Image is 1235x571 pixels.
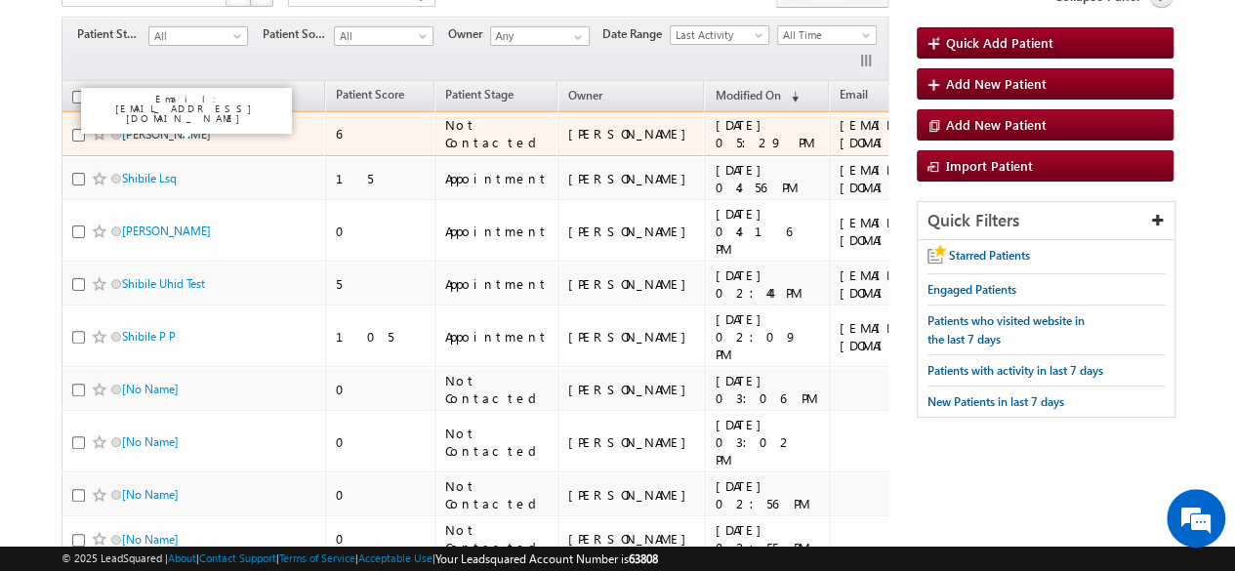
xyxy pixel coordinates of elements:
[568,125,696,143] div: [PERSON_NAME]
[445,275,549,293] div: Appointment
[320,10,367,57] div: Minimize live chat window
[629,551,658,566] span: 63808
[435,551,658,566] span: Your Leadsquared Account Number is
[671,26,763,44] span: Last Activity
[715,205,820,258] div: [DATE] 04:16 PM
[783,89,799,104] span: (sorted descending)
[72,91,85,103] input: Check all records
[568,530,696,548] div: [PERSON_NAME]
[336,486,426,504] div: 0
[336,275,426,293] div: 5
[715,521,820,556] div: [DATE] 02:55 PM
[148,26,248,46] a: All
[445,170,549,187] div: Appointment
[705,84,808,109] a: Modified On (sorted descending)
[445,116,549,151] div: Not Contacted
[122,276,205,291] a: Shibile Uhid Test
[715,372,820,407] div: [DATE] 03:06 PM
[122,434,179,449] a: [No Name]
[445,477,549,512] div: Not Contacted
[715,310,820,363] div: [DATE] 02:09 PM
[168,551,196,564] a: About
[840,319,992,354] div: [EMAIL_ADDRESS][DOMAIN_NAME]
[336,381,426,398] div: 0
[568,88,602,102] span: Owner
[448,25,490,43] span: Owner
[336,87,404,102] span: Patient Score
[946,34,1053,51] span: Quick Add Patient
[927,282,1016,297] span: Engaged Patients
[435,84,523,109] a: Patient Stage
[568,381,696,398] div: [PERSON_NAME]
[777,25,877,45] a: All Time
[122,532,179,547] a: [No Name]
[199,551,276,564] a: Contact Support
[946,157,1033,174] span: Import Patient
[568,328,696,346] div: [PERSON_NAME]
[89,94,284,123] p: Email: [EMAIL_ADDRESS][DOMAIN_NAME]
[358,551,432,564] a: Acceptable Use
[715,116,820,151] div: [DATE] 05:29 PM
[445,328,549,346] div: Appointment
[336,170,426,187] div: 15
[77,25,148,43] span: Patient Stage
[33,102,82,128] img: d_60004797649_company_0_60004797649
[445,425,549,460] div: Not Contacted
[949,248,1030,263] span: Starred Patients
[602,25,670,43] span: Date Range
[266,439,354,466] em: Start Chat
[715,88,780,102] span: Modified On
[946,75,1047,92] span: Add New Patient
[336,530,426,548] div: 0
[927,363,1103,378] span: Patients with activity in last 7 days
[62,550,658,568] span: © 2025 LeadSquared | | | | |
[568,486,696,504] div: [PERSON_NAME]
[778,26,871,44] span: All Time
[918,202,1174,240] div: Quick Filters
[568,223,696,240] div: [PERSON_NAME]
[715,416,820,469] div: [DATE] 03:02 PM
[568,433,696,451] div: [PERSON_NAME]
[840,266,992,302] div: [EMAIL_ADDRESS][DOMAIN_NAME]
[927,394,1064,409] span: New Patients in last 7 days
[568,275,696,293] div: [PERSON_NAME]
[445,223,549,240] div: Appointment
[715,266,820,302] div: [DATE] 02:44 PM
[840,214,992,249] div: [EMAIL_ADDRESS][DOMAIN_NAME]
[122,382,179,396] a: [No Name]
[715,477,820,512] div: [DATE] 02:56 PM
[122,127,211,142] a: [PERSON_NAME]
[563,27,588,47] a: Show All Items
[279,551,355,564] a: Terms of Service
[830,84,878,109] a: Email
[490,26,590,46] input: Type to Search
[336,125,426,143] div: 6
[336,223,426,240] div: 0
[336,328,426,346] div: 105
[122,224,211,238] a: [PERSON_NAME]
[122,487,179,502] a: [No Name]
[25,181,356,424] textarea: Type your message and hit 'Enter'
[122,329,176,344] a: Shibile P P
[568,170,696,187] div: [PERSON_NAME]
[335,27,428,45] span: All
[927,313,1085,347] span: Patients who visited website in the last 7 days
[445,521,549,556] div: Not Contacted
[263,25,334,43] span: Patient Source
[840,87,868,102] span: Email
[149,27,242,45] span: All
[122,171,177,185] a: Shibile Lsq
[840,161,992,196] div: [EMAIL_ADDRESS][DOMAIN_NAME]
[336,433,426,451] div: 0
[445,372,549,407] div: Not Contacted
[840,116,992,151] div: [EMAIL_ADDRESS][DOMAIN_NAME]
[670,25,769,45] a: Last Activity
[334,26,433,46] a: All
[946,116,1047,133] span: Add New Patient
[102,102,328,128] div: Chat with us now
[715,161,820,196] div: [DATE] 04:56 PM
[445,87,514,102] span: Patient Stage
[326,84,414,109] a: Patient Score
